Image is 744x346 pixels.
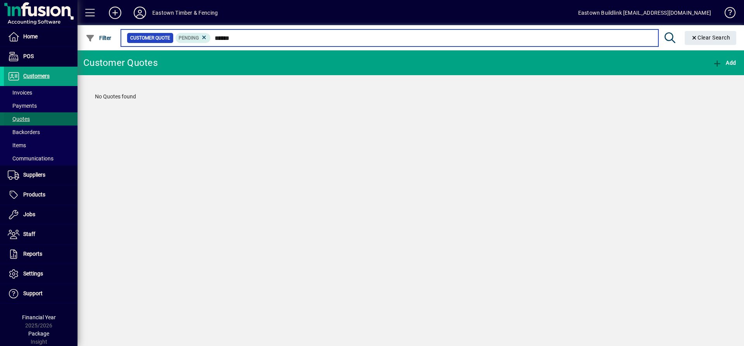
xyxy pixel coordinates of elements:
span: Backorders [8,129,40,135]
span: Home [23,33,38,40]
a: Settings [4,264,77,284]
div: Eastown Buildlink [EMAIL_ADDRESS][DOMAIN_NAME] [578,7,711,19]
span: Suppliers [23,172,45,178]
span: Jobs [23,211,35,217]
div: Eastown Timber & Fencing [152,7,218,19]
mat-chip: Pending Status: Pending [176,33,211,43]
span: Invoices [8,90,32,96]
a: Knowledge Base [719,2,734,27]
a: POS [4,47,77,66]
button: Add [711,56,738,70]
a: Reports [4,244,77,264]
span: Support [23,290,43,296]
span: Clear Search [691,34,730,41]
a: Backorders [4,126,77,139]
span: Customers [23,73,50,79]
div: Customer Quotes [83,57,158,69]
span: Financial Year [22,314,56,320]
span: Customer Quote [130,34,170,42]
span: Staff [23,231,35,237]
span: Quotes [8,116,30,122]
button: Add [103,6,127,20]
span: Package [28,331,49,337]
button: Profile [127,6,152,20]
span: Filter [86,35,112,41]
span: Add [713,60,736,66]
a: Quotes [4,112,77,126]
a: Suppliers [4,165,77,185]
span: Payments [8,103,37,109]
a: Invoices [4,86,77,99]
a: Products [4,185,77,205]
a: Payments [4,99,77,112]
button: Filter [84,31,114,45]
div: No Quotes found [87,85,734,108]
span: Reports [23,251,42,257]
span: POS [23,53,34,59]
span: Products [23,191,45,198]
a: Support [4,284,77,303]
a: Staff [4,225,77,244]
button: Clear [685,31,737,45]
a: Communications [4,152,77,165]
span: Settings [23,270,43,277]
a: Jobs [4,205,77,224]
span: Pending [179,35,199,41]
a: Items [4,139,77,152]
a: Home [4,27,77,46]
span: Communications [8,155,53,162]
span: Items [8,142,26,148]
